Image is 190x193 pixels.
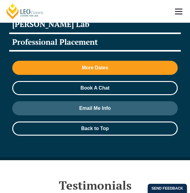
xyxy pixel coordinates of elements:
[79,106,111,111] span: Email Me Info
[9,16,181,34] div: [PERSON_NAME] Lab
[12,81,178,95] a: Book A Chat
[9,34,181,52] div: Professional Placement
[6,3,44,20] a: [PERSON_NAME] Centre for Law
[9,179,181,192] h2: Testimonials
[12,122,178,136] a: Back to Top
[82,65,108,70] span: More Dates
[81,126,109,131] span: Back to Top
[12,61,178,75] a: More Dates
[81,86,110,91] span: Book A Chat
[12,101,178,115] a: Email Me Info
